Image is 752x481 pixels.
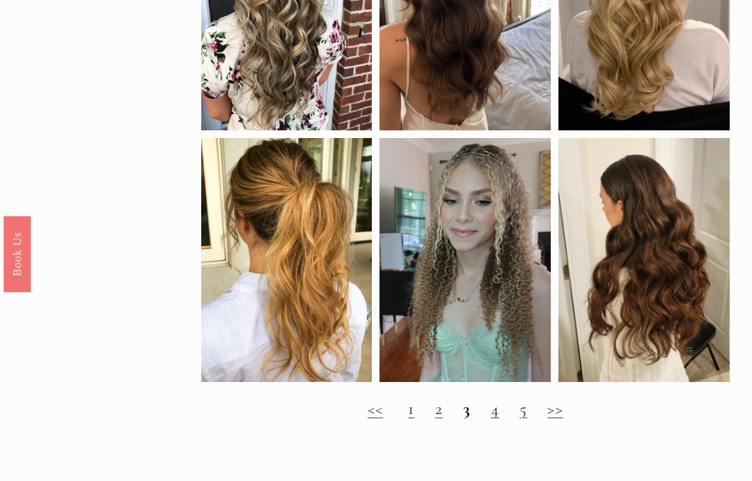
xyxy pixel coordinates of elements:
[519,398,527,419] a: 5
[463,398,471,419] strong: 3
[435,398,443,419] a: 2
[491,398,499,419] a: 4
[368,398,383,419] a: <<
[3,216,31,292] a: Book Us
[547,398,563,419] a: >>
[408,398,414,419] a: 1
